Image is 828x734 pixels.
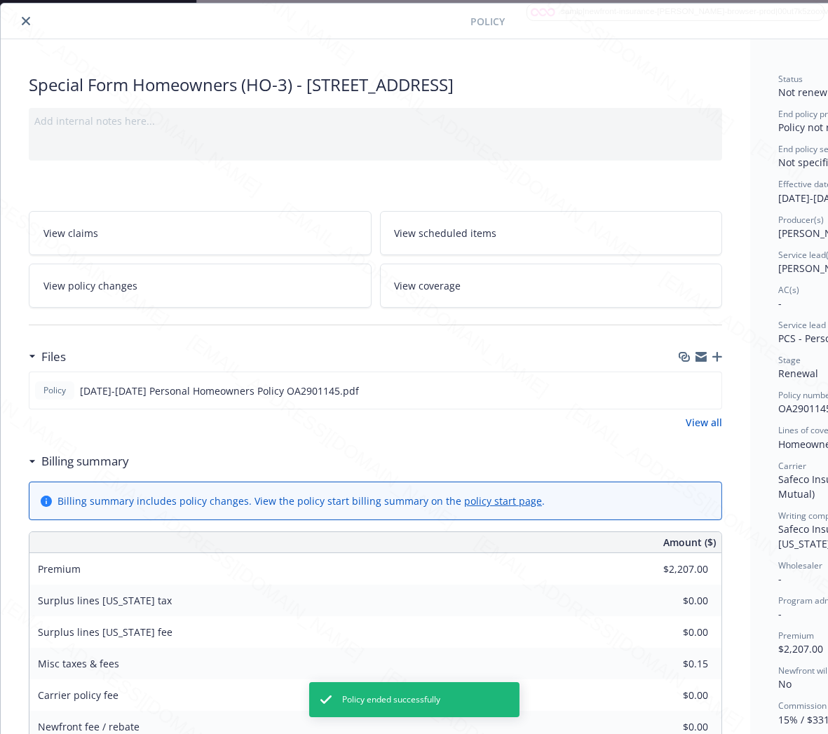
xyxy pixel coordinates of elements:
span: View claims [43,226,98,240]
a: View all [686,415,722,430]
span: Stage [778,354,801,366]
span: Carrier [778,460,806,472]
span: Amount ($) [663,535,716,550]
span: Status [778,73,803,85]
a: View coverage [380,264,723,308]
span: - [778,607,782,620]
span: - [778,572,782,585]
span: Policy [470,14,505,29]
span: Carrier policy fee [38,688,118,702]
span: Policy ended successfully [343,693,441,706]
span: View scheduled items [395,226,497,240]
span: - [778,297,782,310]
button: close [18,13,34,29]
input: 0.00 [625,590,717,611]
button: download file [681,383,692,398]
span: No [778,677,792,691]
span: Premium [778,630,814,641]
div: Billing summary includes policy changes. View the policy start billing summary on the . [57,494,545,508]
span: View coverage [395,278,461,293]
span: Commission [778,700,827,712]
span: Misc taxes & fees [38,657,119,670]
span: Surplus lines [US_STATE] fee [38,625,172,639]
span: $2,207.00 [778,642,823,655]
span: Policy [41,384,69,397]
span: Wholesaler [778,559,822,571]
span: Newfront fee / rebate [38,720,140,733]
div: Billing summary [29,452,129,470]
span: [DATE]-[DATE] Personal Homeowners Policy OA2901145.pdf [80,383,359,398]
a: policy start page [464,494,542,508]
div: Special Form Homeowners (HO-3) - [STREET_ADDRESS] [29,73,722,97]
a: View policy changes [29,264,372,308]
input: 0.00 [625,622,717,643]
a: View claims [29,211,372,255]
span: Surplus lines [US_STATE] tax [38,594,172,607]
h3: Billing summary [41,452,129,470]
input: 0.00 [625,653,717,674]
div: Files [29,348,66,366]
span: View policy changes [43,278,137,293]
span: Renewal [778,367,818,380]
h3: Files [41,348,66,366]
input: 0.00 [625,559,717,580]
span: Premium [38,562,81,576]
div: Add internal notes here... [34,114,717,128]
a: View scheduled items [380,211,723,255]
input: 0.00 [625,685,717,706]
span: AC(s) [778,284,799,296]
button: preview file [703,383,716,398]
span: Producer(s) [778,214,824,226]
